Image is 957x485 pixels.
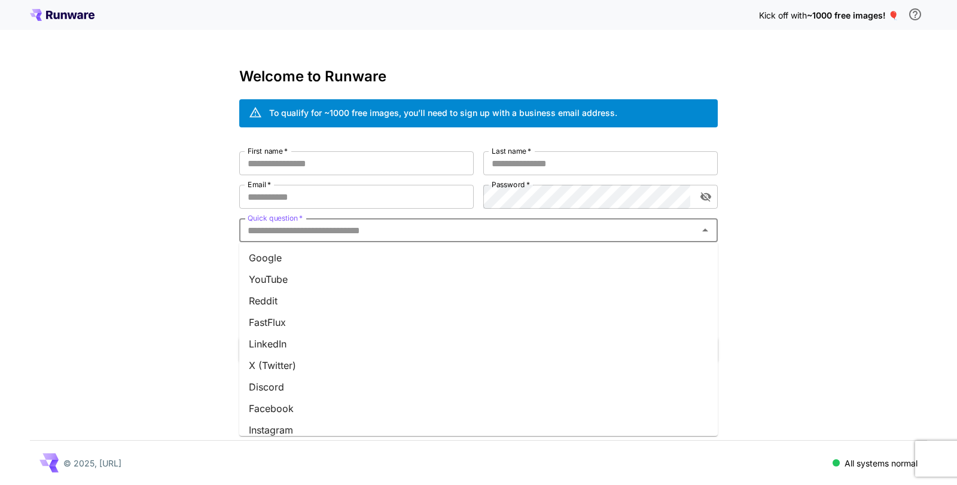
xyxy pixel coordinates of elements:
span: ~1000 free images! 🎈 [807,10,898,20]
li: Instagram [239,419,718,441]
p: All systems normal [845,457,918,469]
label: Quick question [248,213,303,223]
button: toggle password visibility [695,186,717,208]
li: Discord [239,376,718,398]
li: Reddit [239,290,718,312]
li: Google [239,247,718,269]
label: Email [248,179,271,190]
div: To qualify for ~1000 free images, you’ll need to sign up with a business email address. [269,106,617,119]
label: First name [248,146,288,156]
p: © 2025, [URL] [63,457,121,469]
button: In order to qualify for free credit, you need to sign up with a business email address and click ... [903,2,927,26]
label: Last name [492,146,531,156]
li: LinkedIn [239,333,718,355]
span: Kick off with [759,10,807,20]
li: FastFlux [239,312,718,333]
li: YouTube [239,269,718,290]
li: Facebook [239,398,718,419]
li: X (Twitter) [239,355,718,376]
button: Close [697,222,714,239]
label: Password [492,179,530,190]
h3: Welcome to Runware [239,68,718,85]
